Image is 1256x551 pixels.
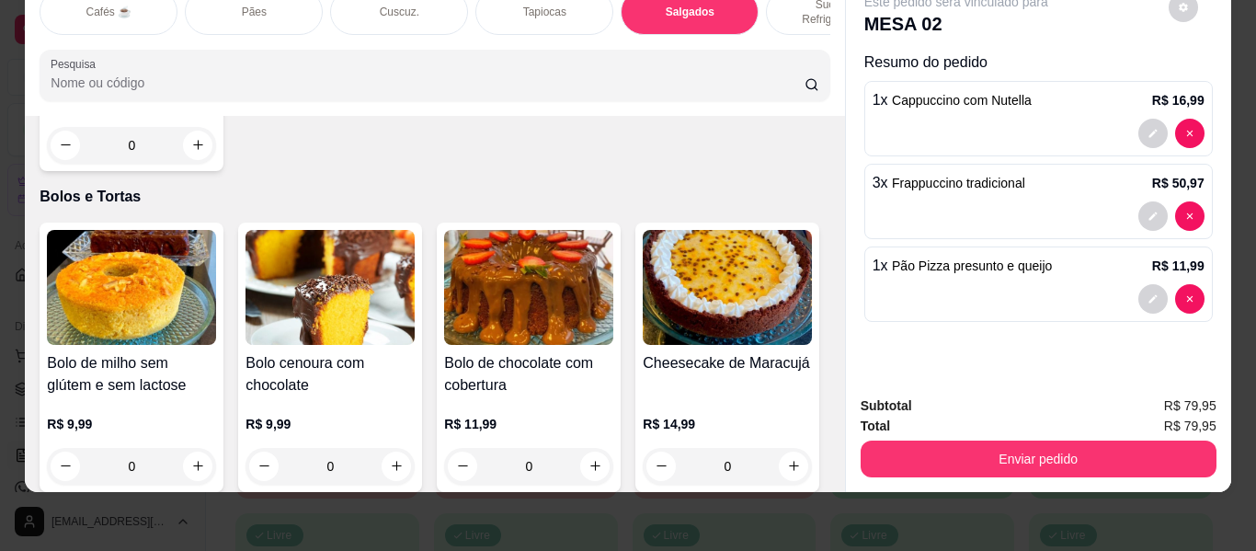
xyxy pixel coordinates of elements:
[47,352,216,396] h4: Bolo de milho sem glútem e sem lactose
[1138,119,1168,148] button: decrease-product-quantity
[1152,91,1205,109] p: R$ 16,99
[242,5,267,19] p: Pães
[448,452,477,481] button: decrease-product-quantity
[183,452,212,481] button: increase-product-quantity
[1138,284,1168,314] button: decrease-product-quantity
[643,230,812,345] img: product-image
[51,131,80,160] button: decrease-product-quantity
[380,5,419,19] p: Cuscuz.
[245,352,415,396] h4: Bolo cenoura com chocolate
[643,352,812,374] h4: Cheesecake de Maracujá
[861,441,1216,477] button: Enviar pedido
[382,452,411,481] button: increase-product-quantity
[580,452,610,481] button: increase-product-quantity
[444,230,613,345] img: product-image
[892,93,1032,108] span: Cappuccino com Nutella
[1152,257,1205,275] p: R$ 11,99
[245,415,415,433] p: R$ 9,99
[646,452,676,481] button: decrease-product-quantity
[245,230,415,345] img: product-image
[523,5,566,19] p: Tapiocas
[873,89,1032,111] p: 1 x
[779,452,808,481] button: increase-product-quantity
[40,186,829,208] p: Bolos e Tortas
[861,419,890,433] strong: Total
[183,131,212,160] button: increase-product-quantity
[892,258,1052,273] span: Pão Pizza presunto e queijo
[86,5,131,19] p: Cafés ☕
[249,452,279,481] button: decrease-product-quantity
[1138,201,1168,231] button: decrease-product-quantity
[861,398,912,413] strong: Subtotal
[51,56,102,72] label: Pesquisa
[1175,119,1205,148] button: decrease-product-quantity
[1164,396,1216,416] span: R$ 79,95
[666,5,714,19] p: Salgados
[47,415,216,433] p: R$ 9,99
[864,11,1048,37] p: MESA 02
[864,52,1213,74] p: Resumo do pedido
[892,176,1025,190] span: Frappuccino tradicional
[444,415,613,433] p: R$ 11,99
[51,74,805,92] input: Pesquisa
[873,172,1025,194] p: 3 x
[1175,284,1205,314] button: decrease-product-quantity
[51,452,80,481] button: decrease-product-quantity
[873,255,1053,277] p: 1 x
[1175,201,1205,231] button: decrease-product-quantity
[1152,174,1205,192] p: R$ 50,97
[643,415,812,433] p: R$ 14,99
[444,352,613,396] h4: Bolo de chocolate com cobertura
[1164,416,1216,436] span: R$ 79,95
[47,230,216,345] img: product-image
